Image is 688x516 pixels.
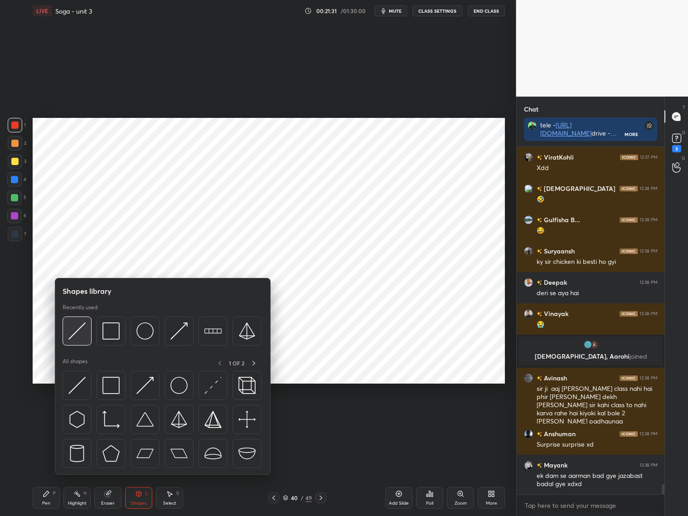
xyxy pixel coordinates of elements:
[136,322,154,340] img: svg+xml;charset=utf-8,%3Csvg%20xmlns%3D%22http%3A%2F%2Fwww.w3.org%2F2000%2Fsvg%22%20width%3D%2236...
[528,121,537,130] img: 34c2f5a4dc334ab99cba7f7ce517d6b6.jpg
[537,249,542,254] img: no-rating-badge.077c3623.svg
[542,373,567,383] h6: Avinash
[68,322,86,340] img: svg+xml;charset=utf-8,%3Csvg%20xmlns%3D%22http%3A%2F%2Fwww.w3.org%2F2000%2Fsvg%22%20width%3D%2230...
[524,247,533,256] img: 3
[426,501,433,506] div: Poll
[204,322,222,340] img: svg+xml;charset=utf-8,%3Csvg%20xmlns%3D%22http%3A%2F%2Fwww.w3.org%2F2000%2Fsvg%22%20width%3D%2250...
[537,463,542,468] img: no-rating-badge.077c3623.svg
[170,445,188,462] img: svg+xml;charset=utf-8,%3Csvg%20xmlns%3D%22http%3A%2F%2Fwww.w3.org%2F2000%2Fsvg%22%20width%3D%2244...
[83,491,87,496] div: H
[640,217,658,223] div: 12:38 PM
[542,277,567,287] h6: Deepak
[537,312,542,317] img: no-rating-badge.077c3623.svg
[8,154,26,169] div: 3
[301,495,304,501] div: /
[640,431,658,437] div: 12:38 PM
[7,172,26,187] div: 4
[374,5,407,16] button: mute
[101,501,115,506] div: Eraser
[640,311,658,316] div: 12:38 PM
[620,375,638,381] img: iconic-dark.1390631f.png
[537,376,542,381] img: no-rating-badge.077c3623.svg
[290,495,299,501] div: 40
[170,411,188,428] img: svg+xml;charset=utf-8,%3Csvg%20xmlns%3D%22http%3A%2F%2Fwww.w3.org%2F2000%2Fsvg%22%20width%3D%2234...
[524,374,533,383] img: 96bdef7dd1244026b2d01309ae14a3e4.png
[524,461,533,470] img: f8840d19e8ee4b509986dd96207f5500.jpg
[542,429,576,438] h6: Anshuman
[542,215,580,224] h6: Gulfisha B...
[238,377,256,394] img: svg+xml;charset=utf-8,%3Csvg%20xmlns%3D%22http%3A%2F%2Fwww.w3.org%2F2000%2Fsvg%22%20width%3D%2235...
[620,217,638,223] img: iconic-dark.1390631f.png
[537,289,658,298] div: deri se aya hai
[542,460,567,470] h6: Mayank
[537,218,542,223] img: no-rating-badge.077c3623.svg
[63,304,97,311] p: Recently used
[537,156,542,161] img: no-rating-badge.077c3623.svg
[682,155,685,161] p: G
[583,340,592,349] img: 3
[468,5,505,16] button: End Class
[136,445,154,462] img: svg+xml;charset=utf-8,%3Csvg%20xmlns%3D%22http%3A%2F%2Fwww.w3.org%2F2000%2Fsvg%22%20width%3D%2244...
[672,145,681,152] div: 3
[640,186,658,191] div: 12:38 PM
[517,147,665,494] div: grid
[389,8,402,14] span: mute
[229,360,244,367] p: 1 OF 2
[537,281,542,286] img: no-rating-badge.077c3623.svg
[537,432,542,437] img: no-rating-badge.077c3623.svg
[7,190,26,205] div: 5
[170,377,188,394] img: svg+xml;charset=utf-8,%3Csvg%20xmlns%3D%22http%3A%2F%2Fwww.w3.org%2F2000%2Fsvg%22%20width%3D%2236...
[102,377,120,394] img: svg+xml;charset=utf-8,%3Csvg%20xmlns%3D%22http%3A%2F%2Fwww.w3.org%2F2000%2Fsvg%22%20width%3D%2234...
[102,445,120,462] img: svg+xml;charset=utf-8,%3Csvg%20xmlns%3D%22http%3A%2F%2Fwww.w3.org%2F2000%2Fsvg%22%20width%3D%2234...
[682,129,685,136] p: D
[640,248,658,254] div: 12:38 PM
[131,501,146,506] div: Shapes
[540,121,591,137] a: [URL][DOMAIN_NAME]
[524,278,533,287] img: 7583716aad9443be9b0c998d6339928e.jpg
[640,375,658,381] div: 12:38 PM
[412,5,462,16] button: CLASS SETTINGS
[524,153,533,162] img: c780c15fdbef4d70bc48d833c56c6c2a.jpg
[629,352,647,360] span: joined
[204,411,222,428] img: svg+xml;charset=utf-8,%3Csvg%20xmlns%3D%22http%3A%2F%2Fwww.w3.org%2F2000%2Fsvg%22%20width%3D%2234...
[524,353,657,360] p: [DEMOGRAPHIC_DATA], Aarohi
[145,491,148,496] div: L
[540,121,625,137] div: tele - drive - aws -
[524,309,533,318] img: bea2b71ad8a4400aad4204fb8c9e461a.jpg
[63,286,111,297] h5: Shapes library
[455,501,467,506] div: Zoom
[537,320,658,329] div: 😭
[524,429,533,438] img: df2ddc2e69834845930f3f7a6bcf0b40.jpg
[620,431,638,437] img: iconic-dark.1390631f.png
[542,184,615,193] h6: [DEMOGRAPHIC_DATA]
[204,445,222,462] img: svg+xml;charset=utf-8,%3Csvg%20xmlns%3D%22http%3A%2F%2Fwww.w3.org%2F2000%2Fsvg%22%20width%3D%2238...
[524,215,533,224] img: 4edfecb2c64c43909f23060e26d90455.jpg
[42,501,50,506] div: Pen
[517,97,546,121] p: Chat
[68,411,86,428] img: svg+xml;charset=utf-8,%3Csvg%20xmlns%3D%22http%3A%2F%2Fwww.w3.org%2F2000%2Fsvg%22%20width%3D%2230...
[537,440,658,449] div: Surprise surprise xd
[537,258,658,267] div: ky sir chicken ki besti ho gyi
[8,118,26,132] div: 1
[68,445,86,462] img: svg+xml;charset=utf-8,%3Csvg%20xmlns%3D%22http%3A%2F%2Fwww.w3.org%2F2000%2Fsvg%22%20width%3D%2228...
[640,462,658,468] div: 12:38 PM
[238,411,256,428] img: svg+xml;charset=utf-8,%3Csvg%20xmlns%3D%22http%3A%2F%2Fwww.w3.org%2F2000%2Fsvg%22%20width%3D%2240...
[537,385,658,426] div: sir ji aaj [PERSON_NAME] class nahi hai phir [PERSON_NAME] dekh [PERSON_NAME] sir kahi class to n...
[640,155,658,160] div: 12:37 PM
[542,152,574,162] h6: ViratKohli
[486,501,497,506] div: More
[102,322,120,340] img: svg+xml;charset=utf-8,%3Csvg%20xmlns%3D%22http%3A%2F%2Fwww.w3.org%2F2000%2Fsvg%22%20width%3D%2234...
[389,501,409,506] div: Add Slide
[640,280,658,285] div: 12:38 PM
[305,494,312,502] div: 49
[542,309,568,318] h6: Vinayak
[537,187,542,192] img: no-rating-badge.077c3623.svg
[238,445,256,462] img: svg+xml;charset=utf-8,%3Csvg%20xmlns%3D%22http%3A%2F%2Fwww.w3.org%2F2000%2Fsvg%22%20width%3D%2238...
[55,7,92,15] h4: Soga - unit 3
[102,411,120,428] img: svg+xml;charset=utf-8,%3Csvg%20xmlns%3D%22http%3A%2F%2Fwww.w3.org%2F2000%2Fsvg%22%20width%3D%2233...
[620,248,638,254] img: iconic-dark.1390631f.png
[238,322,256,340] img: svg+xml;charset=utf-8,%3Csvg%20xmlns%3D%22http%3A%2F%2Fwww.w3.org%2F2000%2Fsvg%22%20width%3D%2234...
[537,472,658,489] div: ek dam se aarman bad gye jazabast badal gye xdxd
[136,377,154,394] img: svg+xml;charset=utf-8,%3Csvg%20xmlns%3D%22http%3A%2F%2Fwww.w3.org%2F2000%2Fsvg%22%20width%3D%2230...
[136,411,154,428] img: svg+xml;charset=utf-8,%3Csvg%20xmlns%3D%22http%3A%2F%2Fwww.w3.org%2F2000%2Fsvg%22%20width%3D%2238...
